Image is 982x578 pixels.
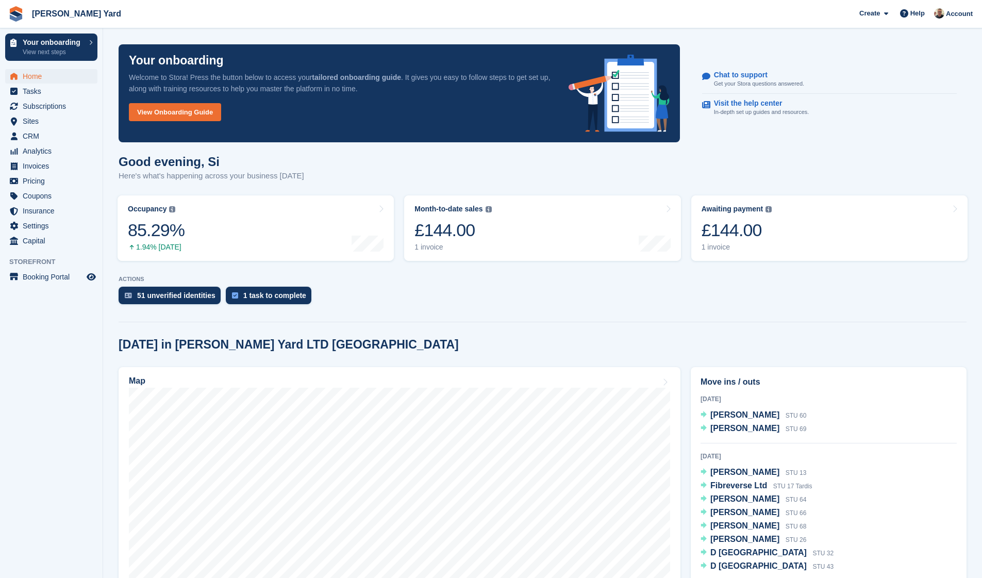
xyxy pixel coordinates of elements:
span: [PERSON_NAME] [710,424,779,433]
span: STU 60 [786,412,807,419]
div: [DATE] [701,452,957,461]
span: [PERSON_NAME] [710,535,779,543]
span: STU 13 [786,469,807,476]
p: Chat to support [714,71,796,79]
a: menu [5,129,97,143]
a: 1 task to complete [226,287,317,309]
span: [PERSON_NAME] [710,494,779,503]
a: [PERSON_NAME] Yard [28,5,125,22]
img: icon-info-grey-7440780725fd019a000dd9b08b2336e03edf1995a4989e88bcd33f0948082b44.svg [486,206,492,212]
div: Month-to-date sales [414,205,482,213]
a: D [GEOGRAPHIC_DATA] STU 43 [701,560,834,573]
a: View Onboarding Guide [129,103,221,121]
img: stora-icon-8386f47178a22dfd0bd8f6a31ec36ba5ce8667c1dd55bd0f319d3a0aa187defe.svg [8,6,24,22]
div: 51 unverified identities [137,291,215,300]
img: icon-info-grey-7440780725fd019a000dd9b08b2336e03edf1995a4989e88bcd33f0948082b44.svg [169,206,175,212]
a: [PERSON_NAME] STU 69 [701,422,806,436]
span: STU 66 [786,509,807,517]
div: [DATE] [701,394,957,404]
a: [PERSON_NAME] STU 60 [701,409,806,422]
a: Your onboarding View next steps [5,34,97,61]
p: Visit the help center [714,99,801,108]
a: Occupancy 85.29% 1.94% [DATE] [118,195,394,261]
a: menu [5,234,97,248]
a: menu [5,219,97,233]
img: Si Allen [934,8,944,19]
span: Capital [23,234,85,248]
p: View next steps [23,47,84,57]
span: STU 68 [786,523,807,530]
div: 1 task to complete [243,291,306,300]
span: CRM [23,129,85,143]
a: Awaiting payment £144.00 1 invoice [691,195,968,261]
span: STU 32 [812,550,834,557]
p: Your onboarding [23,39,84,46]
a: [PERSON_NAME] STU 13 [701,466,806,480]
a: Visit the help center In-depth set up guides and resources. [702,94,957,122]
a: [PERSON_NAME] STU 68 [701,520,806,533]
span: Create [859,8,880,19]
div: 1.94% [DATE] [128,243,185,252]
a: menu [5,174,97,188]
span: [PERSON_NAME] [710,410,779,419]
a: [PERSON_NAME] STU 26 [701,533,806,547]
span: Invoices [23,159,85,173]
img: verify_identity-adf6edd0f0f0b5bbfe63781bf79b02c33cf7c696d77639b501bdc392416b5a36.svg [125,292,132,299]
span: Analytics [23,144,85,158]
span: STU 17 Tardis [773,483,812,490]
span: Booking Portal [23,270,85,284]
a: menu [5,204,97,218]
div: £144.00 [414,220,491,241]
a: [PERSON_NAME] STU 66 [701,506,806,520]
a: menu [5,99,97,113]
div: Occupancy [128,205,167,213]
span: [PERSON_NAME] [710,521,779,530]
a: Month-to-date sales £144.00 1 invoice [404,195,680,261]
a: menu [5,270,97,284]
span: [PERSON_NAME] [710,508,779,517]
h2: [DATE] in [PERSON_NAME] Yard LTD [GEOGRAPHIC_DATA] [119,338,459,352]
h2: Move ins / outs [701,376,957,388]
a: [PERSON_NAME] STU 64 [701,493,806,506]
img: icon-info-grey-7440780725fd019a000dd9b08b2336e03edf1995a4989e88bcd33f0948082b44.svg [765,206,772,212]
a: menu [5,84,97,98]
a: 51 unverified identities [119,287,226,309]
a: menu [5,189,97,203]
span: STU 43 [812,563,834,570]
span: Subscriptions [23,99,85,113]
span: D [GEOGRAPHIC_DATA] [710,562,807,570]
span: Home [23,69,85,84]
div: 85.29% [128,220,185,241]
p: ACTIONS [119,276,967,283]
a: menu [5,69,97,84]
a: Preview store [85,271,97,283]
p: Welcome to Stora! Press the button below to access your . It gives you easy to follow steps to ge... [129,72,552,94]
div: 1 invoice [414,243,491,252]
a: D [GEOGRAPHIC_DATA] STU 32 [701,547,834,560]
span: D [GEOGRAPHIC_DATA] [710,548,807,557]
a: menu [5,114,97,128]
p: Your onboarding [129,55,224,67]
div: Awaiting payment [702,205,763,213]
span: Account [946,9,973,19]
p: Get your Stora questions answered. [714,79,804,88]
span: Help [910,8,925,19]
span: STU 69 [786,425,807,433]
h2: Map [129,376,145,386]
span: [PERSON_NAME] [710,468,779,476]
p: In-depth set up guides and resources. [714,108,809,117]
span: STU 64 [786,496,807,503]
span: Settings [23,219,85,233]
span: Insurance [23,204,85,218]
div: 1 invoice [702,243,772,252]
p: Here's what's happening across your business [DATE] [119,170,304,182]
span: Coupons [23,189,85,203]
strong: tailored onboarding guide [312,73,401,81]
a: Fibreverse Ltd STU 17 Tardis [701,480,812,493]
a: Chat to support Get your Stora questions answered. [702,65,957,94]
div: £144.00 [702,220,772,241]
span: Tasks [23,84,85,98]
h1: Good evening, Si [119,155,304,169]
span: STU 26 [786,536,807,543]
img: onboarding-info-6c161a55d2c0e0a8cae90662b2fe09162a5109e8cc188191df67fb4f79e88e88.svg [569,55,670,132]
